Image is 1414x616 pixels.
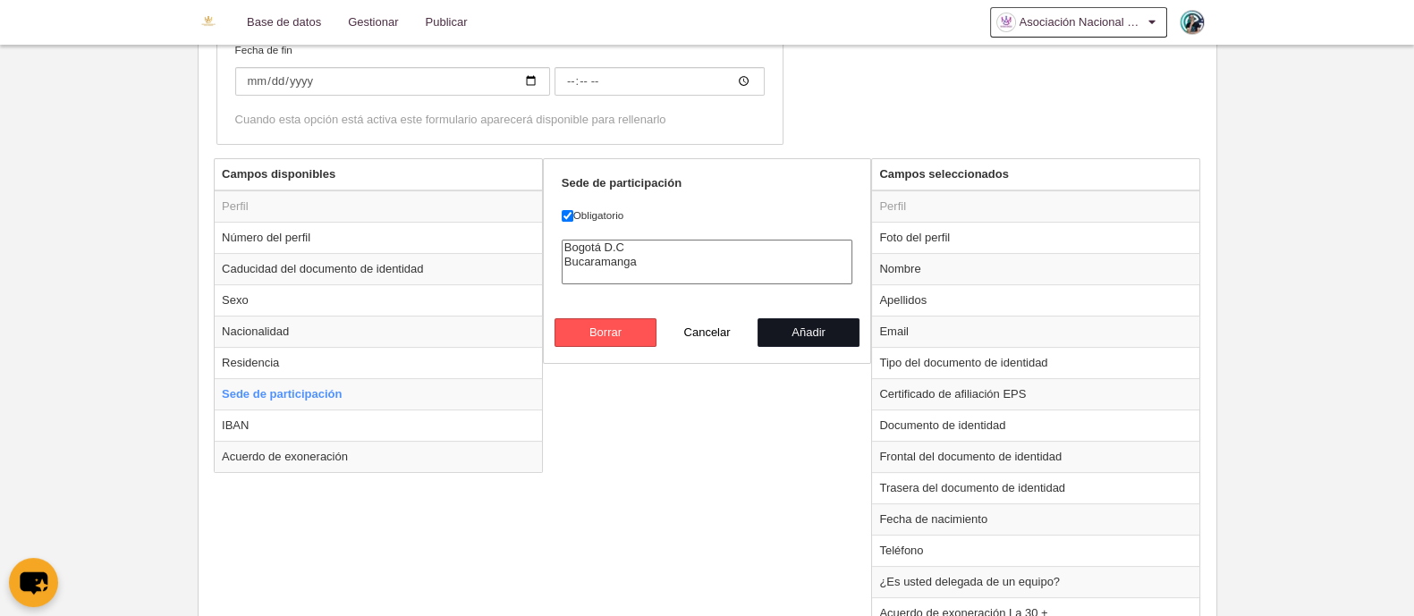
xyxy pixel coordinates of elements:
option: Bogotá D.C [563,240,852,255]
td: Nacionalidad [215,316,542,347]
input: Fecha de fin [235,67,550,96]
th: Campos seleccionados [872,159,1199,190]
td: Frontal del documento de identidad [872,441,1199,472]
td: Fecha de nacimiento [872,503,1199,535]
label: Fecha de fin [235,42,765,96]
img: OaI3GtSbPWi1.30x30.jpg [997,13,1015,31]
td: Foto del perfil [872,222,1199,253]
button: Añadir [758,318,859,347]
div: Cuando esta opción está activa este formulario aparecerá disponible para rellenarlo [235,112,765,128]
input: Fecha de fin [555,67,765,96]
td: Trasera del documento de identidad [872,472,1199,503]
input: Obligatorio [562,210,573,222]
span: Asociación Nacional de Fútbol Femenino [1020,13,1145,31]
button: Borrar [555,318,656,347]
td: Tipo del documento de identidad [872,347,1199,378]
td: Certificado de afiliación EPS [872,378,1199,409]
td: Documento de identidad [872,409,1199,441]
img: Asociación Nacional de Fútbol Femenino [198,11,219,32]
td: ¿Es usted delegada de un equipo? [872,566,1199,597]
td: Acuerdo de exoneración [215,441,542,472]
strong: Sede de participación [562,176,682,190]
td: Caducidad del documento de identidad [215,253,542,284]
td: Perfil [215,190,542,223]
td: Teléfono [872,535,1199,566]
td: Número del perfil [215,222,542,253]
td: Email [872,316,1199,347]
button: Cancelar [656,318,758,347]
label: Obligatorio [562,207,853,224]
td: Apellidos [872,284,1199,316]
td: Sede de participación [215,378,542,409]
td: IBAN [215,409,542,441]
th: Campos disponibles [215,159,542,190]
a: Asociación Nacional de Fútbol Femenino [990,7,1167,38]
td: Perfil [872,190,1199,223]
img: PaoBqShlDZri.30x30.jpg [1181,11,1204,34]
button: chat-button [9,558,58,607]
td: Residencia [215,347,542,378]
td: Sexo [215,284,542,316]
option: Bucaramanga [563,255,852,269]
td: Nombre [872,253,1199,284]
